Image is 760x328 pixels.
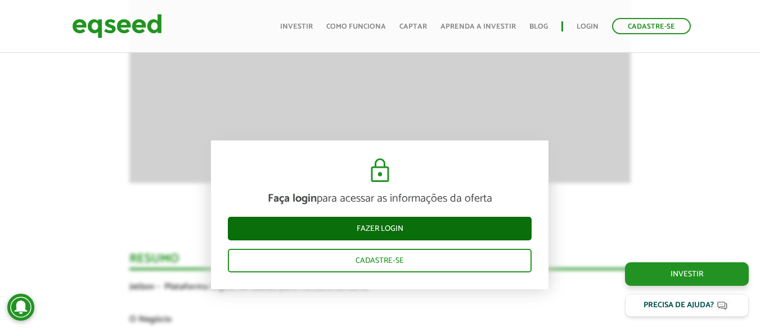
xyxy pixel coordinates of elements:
img: EqSeed [72,11,162,41]
a: Fazer login [228,217,532,240]
img: cadeado.svg [366,157,394,184]
strong: Faça login [268,189,317,208]
a: Como funciona [326,23,386,30]
a: Login [577,23,599,30]
a: Captar [399,23,427,30]
a: Blog [529,23,548,30]
p: para acessar as informações da oferta [228,192,532,206]
a: Aprenda a investir [440,23,516,30]
a: Investir [280,23,313,30]
a: Investir [625,262,749,286]
a: Cadastre-se [612,18,691,34]
a: Cadastre-se [228,249,532,272]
